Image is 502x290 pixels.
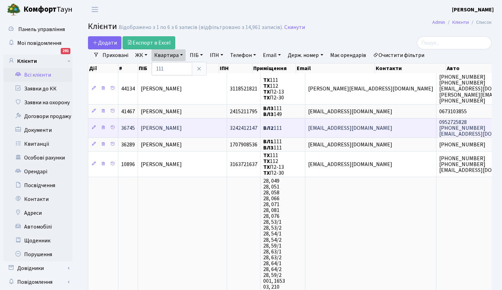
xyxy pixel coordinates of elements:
a: ІПН [207,49,226,61]
span: 0673103855 [439,108,467,115]
a: Скинути [284,24,305,31]
b: ТХ [263,163,270,171]
a: Панель управління [3,22,72,36]
a: Держ. номер [285,49,326,61]
span: [PERSON_NAME] [141,161,182,168]
th: # [118,64,138,73]
a: Контакти [3,192,72,206]
th: Приміщення [253,64,296,73]
span: 44134 [121,85,135,93]
span: 111 112 П2-13 П2-30 [263,152,284,177]
span: [PERSON_NAME][EMAIL_ADDRESS][DOMAIN_NAME] [308,85,433,93]
span: 41467 [121,108,135,115]
span: Панель управління [18,26,65,33]
th: ПІБ [138,64,219,73]
a: Очистити фільтри [370,49,427,61]
span: [EMAIL_ADDRESS][DOMAIN_NAME] [308,141,392,148]
span: [PERSON_NAME] [141,141,182,148]
a: Посвідчення [3,178,72,192]
span: 111 149 [263,105,282,118]
a: ПІБ [187,49,206,61]
span: 10896 [121,161,135,168]
span: Таун [23,4,72,16]
button: Переключити навігацію [86,4,104,15]
a: Має орендарів [327,49,369,61]
b: ТХ [263,88,270,96]
a: Додати [88,36,121,49]
b: ТХ [263,170,270,177]
img: logo.png [7,3,21,17]
a: ЖК [132,49,150,61]
span: [EMAIL_ADDRESS][DOMAIN_NAME] [308,124,392,132]
span: Додати [92,39,117,47]
b: Комфорт [23,4,57,15]
a: Порушення [3,248,72,261]
span: 36745 [121,124,135,132]
th: Email [296,64,375,73]
a: Мої повідомлення291 [3,36,72,50]
a: Договори продажу [3,109,72,123]
a: Автомобілі [3,220,72,234]
input: Пошук... [417,36,492,49]
b: ВЛ3 [263,144,274,152]
b: ТХ [263,76,270,84]
a: Особові рахунки [3,151,72,165]
a: Заявки на охорону [3,96,72,109]
span: [PHONE_NUMBER] [439,141,485,148]
a: [PERSON_NAME] [452,6,494,14]
li: Список [469,19,492,26]
a: Телефон [227,49,259,61]
b: [PERSON_NAME] [452,6,494,13]
b: ВЛ2 [263,124,274,132]
span: [EMAIL_ADDRESS][DOMAIN_NAME] [308,108,392,115]
div: Відображено з 1 по 6 з 6 записів (відфільтровано з 14,961 записів). [119,24,283,31]
b: ТХ [263,157,270,165]
a: Орендарі [3,165,72,178]
a: Квитанції [3,137,72,151]
a: Приховані [100,49,131,61]
a: Квартира [151,49,186,61]
span: [PERSON_NAME] [141,124,182,132]
span: 111 111 [263,138,282,152]
th: Дії [88,64,118,73]
a: Адреси [3,206,72,220]
a: Експорт в Excel [122,36,175,49]
span: 3242412147 [230,124,257,132]
b: ВЛ3 [263,105,274,112]
span: 111 [263,124,282,132]
span: [PERSON_NAME] [141,85,182,93]
nav: breadcrumb [422,15,502,30]
span: Мої повідомлення [17,39,61,47]
a: Повідомлення [3,275,72,289]
a: Клієнти [3,54,72,68]
b: ВЛ1 [263,138,274,146]
th: ІПН [219,64,253,73]
span: 3163721637 [230,161,257,168]
b: ТХ [263,82,270,90]
a: Довідники [3,261,72,275]
b: ТХ [263,152,270,159]
span: 3118521821 [230,85,257,93]
span: [PERSON_NAME] [141,108,182,115]
a: Заявки до КК [3,82,72,96]
span: 36289 [121,141,135,148]
span: 2415211795 [230,108,257,115]
span: 111 112 П2-13 П2-30 [263,76,284,101]
span: 1707908536 [230,141,257,148]
th: Контакти [375,64,446,73]
div: 291 [61,48,70,54]
span: [EMAIL_ADDRESS][DOMAIN_NAME] [308,161,392,168]
a: Admin [432,19,445,26]
a: Щоденник [3,234,72,248]
span: Клієнти [88,20,117,32]
a: Email [260,49,284,61]
a: Документи [3,123,72,137]
a: Клієнти [452,19,469,26]
a: Всі клієнти [3,68,72,82]
b: ВЛ3 [263,110,274,118]
b: ТХ [263,94,270,101]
